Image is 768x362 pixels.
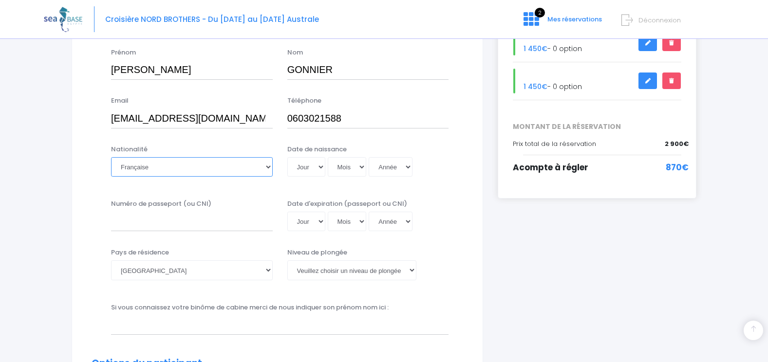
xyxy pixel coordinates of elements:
[513,162,588,173] span: Acompte à régler
[516,18,608,27] a: 2 Mes réservations
[105,14,319,24] span: Croisière NORD BROTHERS - Du [DATE] au [DATE] Australe
[111,96,129,106] label: Email
[287,199,407,209] label: Date d'expiration (passeport ou CNI)
[513,139,596,148] span: Prix total de la réservation
[665,139,689,149] span: 2 900€
[506,122,689,132] span: MONTANT DE LA RÉSERVATION
[111,248,169,257] label: Pays de résidence
[111,303,389,312] label: Si vous connaissez votre binôme de cabine merci de nous indiquer son prénom nom ici :
[287,96,321,106] label: Téléphone
[287,145,347,154] label: Date de naissance
[506,69,689,93] div: - 0 option
[666,162,689,174] span: 870€
[524,44,547,54] span: 1 450€
[287,48,303,57] label: Nom
[287,248,347,257] label: Niveau de plongée
[524,82,547,91] span: 1 450€
[111,199,211,209] label: Numéro de passeport (ou CNI)
[506,31,689,55] div: - 0 option
[547,15,602,24] span: Mes réservations
[638,16,681,25] span: Déconnexion
[111,48,136,57] label: Prénom
[111,145,148,154] label: Nationalité
[535,8,545,18] span: 2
